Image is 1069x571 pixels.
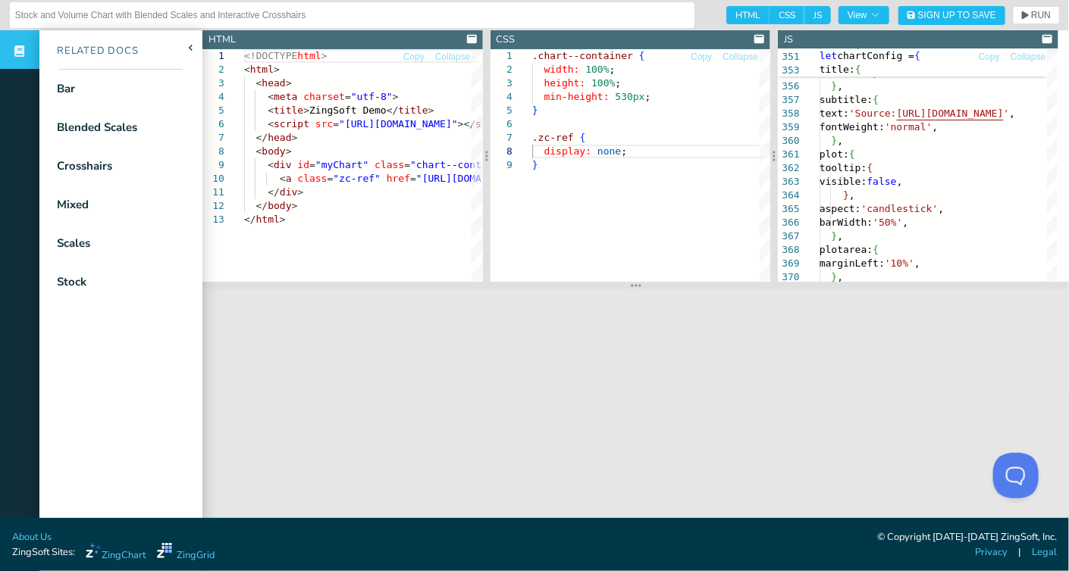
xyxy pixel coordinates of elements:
span: class [375,159,404,170]
span: title [399,105,428,116]
span: body [262,145,285,157]
span: = [404,159,410,170]
div: 361 [778,148,800,161]
span: } [532,105,538,116]
span: src [315,118,333,129]
span: > [428,105,434,116]
div: 370 [778,270,800,284]
div: 10 [202,172,224,186]
span: } [832,135,838,146]
span: HTML [726,6,770,24]
span: script [274,118,309,129]
span: let [820,50,837,61]
span: [URL][DOMAIN_NAME] [897,108,1004,119]
span: 'candlestick' [861,203,939,214]
span: { [873,94,879,105]
div: 13 [202,213,224,226]
span: <!DOCTYPE [244,50,297,61]
div: 8 [491,145,513,158]
span: Copy [691,52,712,61]
div: checkbox-group [726,6,831,24]
span: RUN [1031,11,1051,20]
span: { [855,64,861,75]
span: > [292,132,298,143]
div: 357 [778,93,800,107]
span: < [256,77,262,89]
span: , [903,217,909,228]
span: ' [1004,108,1010,119]
div: 4 [491,90,513,104]
div: 360 [778,134,800,148]
span: Collapse [435,52,471,61]
div: 12 [202,199,224,213]
span: View [848,11,880,20]
div: 367 [778,229,800,243]
a: About Us [12,530,52,544]
span: } [532,159,538,170]
div: 9 [491,158,513,172]
span: html [297,50,321,61]
span: </ [256,132,268,143]
span: { [867,162,873,173]
div: Stock [57,273,86,291]
span: title: [820,64,855,75]
span: title [274,105,303,116]
div: 356 [778,80,800,93]
button: Collapse [722,50,759,64]
div: 4 [202,90,224,104]
span: "[URL][DOMAIN_NAME]" [339,118,458,129]
span: < [268,105,274,116]
span: ZingSoft Demo [309,105,387,116]
span: aspect: [820,203,861,214]
span: "myChart" [315,159,368,170]
span: > [321,50,328,61]
span: false [867,176,897,187]
span: 351 [778,50,800,64]
span: < [268,91,274,102]
span: < [256,145,262,157]
span: height: [544,77,585,89]
span: barWidth: [820,217,873,228]
span: head [268,132,291,143]
button: Copy [978,50,1001,64]
div: CSS [497,33,516,47]
span: , [914,257,920,269]
span: , [849,189,855,201]
span: html [256,214,280,225]
div: Crosshairs [57,158,112,175]
span: = [410,173,416,184]
span: </ [387,105,399,116]
span: plot: [820,148,849,160]
span: "utf-8" [351,91,393,102]
div: 11 [202,186,224,199]
span: < [268,118,274,129]
span: { [849,148,855,160]
span: ; [621,145,627,157]
span: > [297,186,303,198]
span: Copy [403,52,425,61]
span: } [832,271,838,282]
div: 2 [202,63,224,76]
span: CSS [770,6,804,24]
button: Copy [690,50,713,64]
span: , [838,135,844,146]
span: Copy [979,52,1000,61]
span: </ [244,214,256,225]
div: 7 [491,131,513,145]
span: marginLeft: [820,257,885,269]
span: subtitle: [820,94,873,105]
span: div [274,159,291,170]
span: min-height: [544,91,609,102]
span: tooltip: [820,162,867,173]
span: body [268,200,291,211]
div: 3 [202,76,224,90]
div: 9 [202,158,224,172]
span: text: [820,108,849,119]
span: ; [615,77,621,89]
span: div [280,186,297,198]
span: ; [644,91,650,102]
div: Scales [57,235,90,252]
span: > [292,200,298,211]
span: , [838,271,844,282]
span: > [274,64,280,75]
